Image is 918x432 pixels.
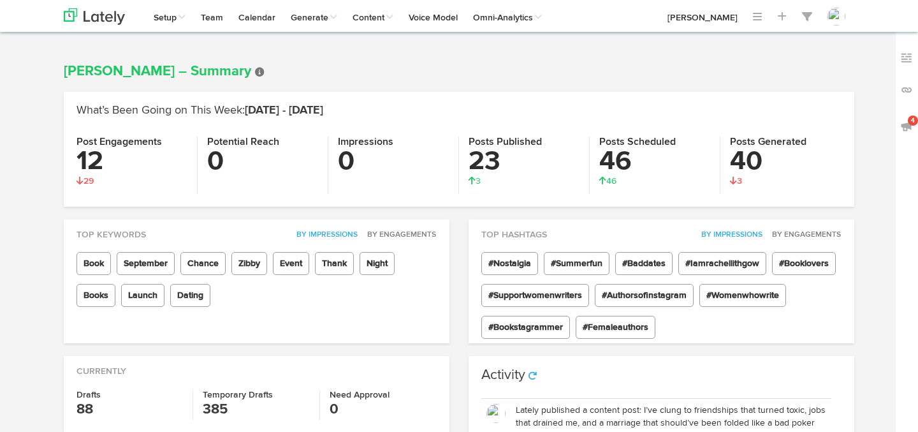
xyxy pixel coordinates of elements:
span: #Summerfun [544,252,609,275]
h4: Need Approval [330,391,437,399]
div: Top Hashtags [469,220,854,241]
h3: 385 [203,399,309,420]
span: September [117,252,175,275]
div: Top Keywords [64,220,449,241]
span: Zibby [231,252,267,275]
img: links_off.svg [900,84,913,96]
span: #Baddates [615,252,673,275]
img: OhcUycdS6u5e6MDkMfFl [827,8,845,26]
span: 29 [76,177,94,186]
span: Thank [315,252,354,275]
h3: 23 [469,148,579,175]
span: 4 [908,115,918,126]
button: By Engagements [765,228,841,241]
h3: 0 [338,148,449,175]
div: Currently [64,356,449,378]
span: Books [76,284,115,307]
h1: [PERSON_NAME] – Summary [64,64,854,79]
span: #Iamrachellithgow [678,252,766,275]
h4: Posts Generated [730,137,841,148]
span: Event [273,252,309,275]
span: 46 [599,177,616,186]
h3: 12 [76,148,187,175]
h4: Posts Published [469,137,579,148]
button: By Engagements [360,228,437,241]
img: logo_lately_bg_light.svg [64,8,125,25]
span: Dating [170,284,210,307]
span: 3 [730,177,742,186]
h3: 40 [730,148,841,175]
span: #Bookstagrammer [481,316,570,339]
span: Night [360,252,395,275]
span: #Nostalgia [481,252,538,275]
h4: Temporary Drafts [203,391,309,399]
h3: 0 [207,148,318,175]
h3: Activity [481,368,525,382]
span: 3 [469,177,481,186]
span: #Femaleauthors [576,316,655,339]
h4: Impressions [338,137,449,148]
span: Chance [180,252,226,275]
iframe: Opens a widget where you can find more information [836,394,905,426]
span: #Authorsofinstagram [595,284,694,307]
span: [DATE] - [DATE] [245,105,323,116]
h3: 88 [76,399,183,420]
h3: 0 [330,399,437,420]
h2: What’s Been Going on This Week: [76,105,841,117]
h3: 46 [599,148,710,175]
span: Book [76,252,111,275]
button: By Impressions [289,228,358,241]
span: #Womenwhowrite [699,284,786,307]
img: OhcUycdS6u5e6MDkMfFl [486,404,506,423]
img: keywords_off.svg [900,52,913,64]
h4: Post Engagements [76,137,187,148]
h4: Posts Scheduled [599,137,710,148]
h4: Drafts [76,391,183,399]
h4: Potential Reach [207,137,318,148]
img: announcements_off.svg [900,120,913,133]
span: #Supportwomenwriters [481,284,589,307]
span: Launch [121,284,164,307]
span: #Booklovers [772,252,836,275]
button: By Impressions [694,228,763,241]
